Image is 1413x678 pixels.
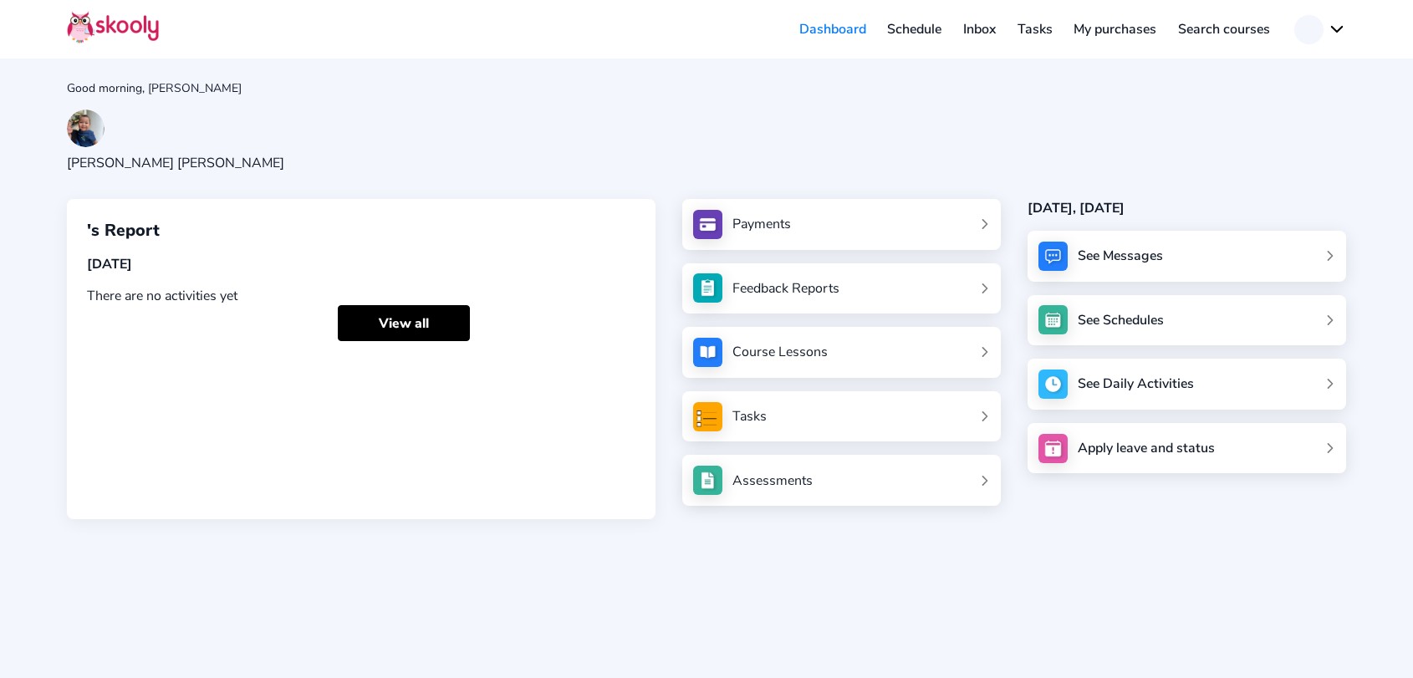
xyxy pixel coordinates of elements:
div: There are no activities yet [87,287,635,305]
a: Schedule [877,16,953,43]
a: Assessments [693,466,991,495]
a: Tasks [1007,16,1064,43]
div: Apply leave and status [1078,439,1215,457]
div: Assessments [732,472,813,490]
div: Payments [732,215,791,233]
a: View all [338,305,470,341]
img: assessments.jpg [693,466,722,495]
a: Payments [693,210,991,239]
div: Tasks [732,407,767,426]
img: courses.jpg [693,338,722,367]
a: See Schedules [1028,295,1346,346]
img: 202504110724589150957335619769746266608800361541202504110745080792294527529358.jpg [67,110,105,147]
div: [PERSON_NAME] [PERSON_NAME] [67,154,284,172]
a: My purchases [1063,16,1167,43]
div: [DATE], [DATE] [1028,199,1346,217]
img: apply_leave.jpg [1038,434,1068,463]
a: Inbox [952,16,1007,43]
a: Search courses [1167,16,1281,43]
img: activity.jpg [1038,370,1068,399]
div: See Schedules [1078,311,1164,329]
a: Tasks [693,402,991,431]
a: Apply leave and status [1028,423,1346,474]
div: [DATE] [87,255,635,273]
img: tasksForMpWeb.png [693,402,722,431]
a: Course Lessons [693,338,991,367]
a: See Daily Activities [1028,359,1346,410]
a: Dashboard [788,16,877,43]
div: See Daily Activities [1078,375,1194,393]
img: payments.jpg [693,210,722,239]
span: 's Report [87,219,160,242]
img: Skooly [67,11,159,43]
img: see_atten.jpg [693,273,722,303]
div: Good morning, [PERSON_NAME] [67,80,1346,96]
div: See Messages [1078,247,1163,265]
button: chevron down outline [1294,15,1346,44]
div: Feedback Reports [732,279,839,298]
img: schedule.jpg [1038,305,1068,334]
a: Feedback Reports [693,273,991,303]
div: Course Lessons [732,343,828,361]
img: messages.jpg [1038,242,1068,271]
